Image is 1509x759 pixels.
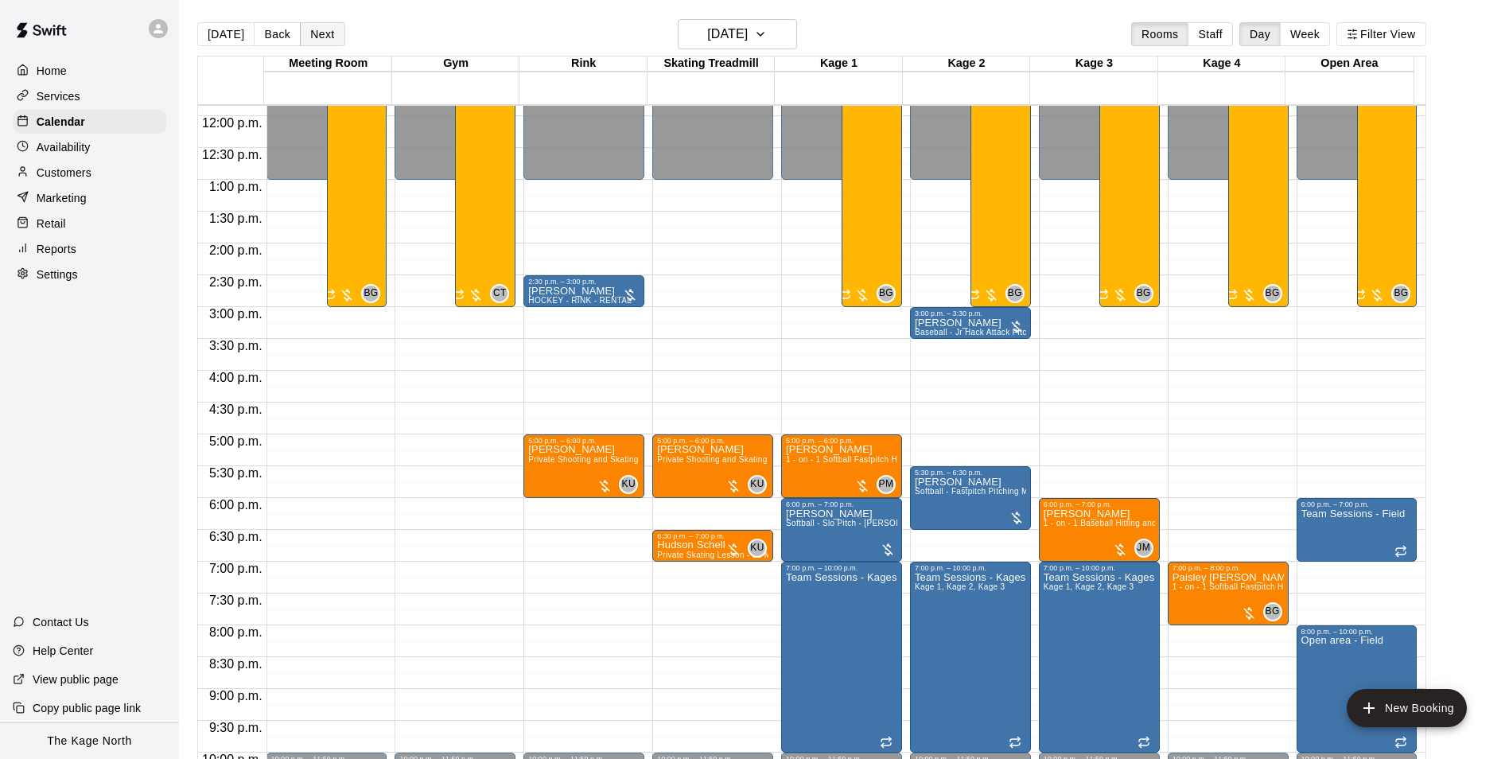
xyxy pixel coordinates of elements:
p: Customers [37,165,91,181]
span: Recurring event [838,289,851,302]
span: 1:00 p.m. [205,180,266,193]
div: 7:00 p.m. – 10:00 p.m.: Team Sessions - Kages [1039,562,1160,753]
span: Recurring event [1225,289,1238,302]
div: 6:30 p.m. – 7:00 p.m.: Hudson Schell [652,530,773,562]
h6: [DATE] [707,23,748,45]
p: Contact Us [33,614,89,630]
div: Skating Treadmill [648,56,775,72]
span: PM [879,477,894,492]
span: 7:30 p.m. [205,594,266,607]
div: Calendar [13,110,166,134]
p: The Kage North [47,733,132,749]
div: Rink [519,56,647,72]
div: Brittani Goettsch [361,284,380,303]
p: Retail [37,216,66,232]
a: Services [13,84,166,108]
span: 4:30 p.m. [205,403,266,416]
p: Services [37,88,80,104]
span: Recurring event [323,289,336,302]
span: Private Shooting and Skating lesson with a coach 1 Hour ( 30 minutes each ) [528,455,819,464]
button: Rooms [1131,22,1188,46]
a: Reports [13,237,166,261]
span: 8:30 p.m. [205,657,266,671]
div: Brittani Goettsch [1391,284,1410,303]
span: Kage 1, Kage 2, Kage 3 [915,582,1005,591]
div: 8:00 p.m. – 10:00 p.m. [1301,628,1413,636]
button: [DATE] [678,19,797,49]
span: BG [879,286,893,302]
button: Day [1239,22,1281,46]
span: 7:00 p.m. [205,562,266,575]
span: Recurring event [1009,736,1021,749]
a: Customers [13,161,166,185]
div: Cooper Tomkinson [490,284,509,303]
span: Recurring event [967,289,980,302]
div: 7:00 p.m. – 10:00 p.m. [786,564,897,572]
span: Kyle Unitas [754,539,767,558]
span: Brittani Goettsch [1141,284,1153,303]
p: View public page [33,671,119,687]
p: Help Center [33,643,93,659]
div: 7:00 p.m. – 10:00 p.m. [915,564,1026,572]
span: 5:00 p.m. [205,434,266,448]
span: 8:00 p.m. [205,625,266,639]
p: Calendar [37,114,85,130]
span: 1 - on - 1 Baseball Hitting and Pitching Clinic [1044,519,1213,527]
p: Settings [37,267,78,282]
span: 1:30 p.m. [205,212,266,225]
p: Marketing [37,190,87,206]
div: Pete McNabb [877,475,896,494]
div: 5:30 p.m. – 6:30 p.m. [915,469,1026,477]
span: Private Skating Lesson - 30 Mins - Skating Treadmill [657,551,855,559]
div: 3:00 p.m. – 3:30 p.m.: Baseball - Jr Hack Attack Pitching Machine - Perfect for all ages and skil... [910,307,1031,339]
div: 6:00 p.m. – 7:00 p.m.: Scott Murphy [781,498,902,562]
div: 2:30 p.m. – 3:00 p.m. [528,278,640,286]
span: KU [750,477,764,492]
a: Marketing [13,186,166,210]
span: HOCKEY - RINK - RENTAL [528,296,632,305]
span: Private Shooting and Skating lesson with a coach 1 Hour ( 30 minutes each ) [657,455,947,464]
a: Home [13,59,166,83]
div: 7:00 p.m. – 10:00 p.m.: Team Sessions - Kages [781,562,902,753]
div: Kyle Unitas [748,475,767,494]
div: Brittani Goettsch [877,284,896,303]
span: 12:00 p.m. [198,116,266,130]
span: 9:30 p.m. [205,721,266,734]
div: Gym [392,56,519,72]
span: Softball - Fastpitch Pitching Machine - Requires second person to feed machine [915,487,1216,496]
span: Recurring event [1096,289,1109,302]
span: Recurring event [452,289,465,302]
span: 4:00 p.m. [205,371,266,384]
span: 1 - on - 1 Softball Fastpitch Hitting Clinic [786,455,939,464]
p: Copy public page link [33,700,141,716]
div: Retail [13,212,166,235]
span: Kyle Unitas [754,475,767,494]
a: Availability [13,135,166,159]
div: 5:30 p.m. – 6:30 p.m.: Morgan Walma [910,466,1031,530]
span: J.D. McGivern [1141,539,1153,558]
div: Kage 2 [903,56,1030,72]
div: Brittani Goettsch [1005,284,1025,303]
span: Brittani Goettsch [368,284,380,303]
p: Reports [37,241,76,257]
div: Brittani Goettsch [1263,284,1282,303]
div: 3:00 p.m. – 3:30 p.m. [915,309,1026,317]
div: J.D. McGivern [1134,539,1153,558]
div: Kyle Unitas [619,475,638,494]
a: Settings [13,263,166,286]
span: KU [750,540,764,556]
span: Recurring event [1394,736,1407,749]
p: Availability [37,139,91,155]
div: 5:00 p.m. – 6:00 p.m.: Arya Devries [781,434,902,498]
div: Kyle Unitas [748,539,767,558]
span: 3:00 p.m. [205,307,266,321]
p: Home [37,63,67,79]
span: 6:00 p.m. [205,498,266,512]
div: 2:30 p.m. – 3:00 p.m.: HOCKEY - RINK - RENTAL [523,275,644,307]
